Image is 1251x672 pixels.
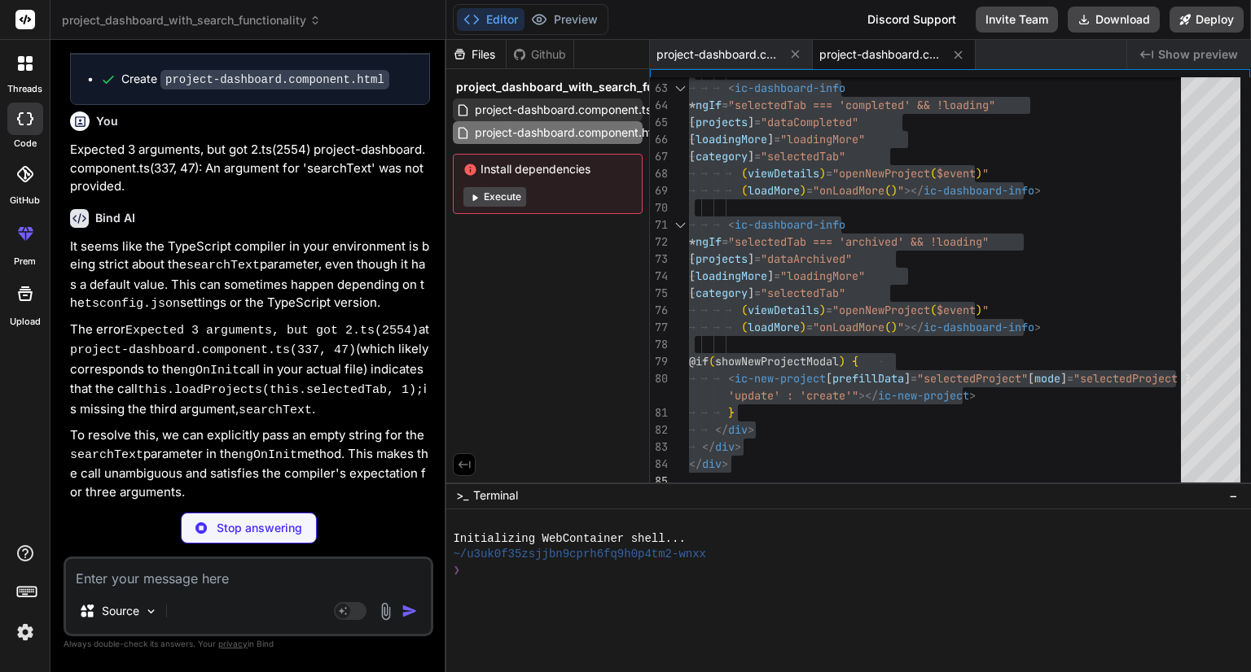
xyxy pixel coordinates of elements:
[64,636,433,652] p: Always double-check its answers. Your in Bind
[689,286,696,300] span: [
[453,547,706,562] span: ~/u3uk0f35zsjjbn9cprh6fq9h0p4tm2-wnxx
[70,343,356,357] code: project-dashboard.component.ts(337, 47)
[669,80,691,97] div: Click to collapse the range.
[650,131,668,148] div: 66
[1034,320,1041,334] span: >
[858,7,966,33] div: Discord Support
[826,166,832,181] span: =
[507,46,573,63] div: Github
[696,286,748,300] span: category
[456,79,713,95] span: project_dashboard_with_search_functionality
[722,456,728,471] span: >
[715,354,839,369] span: showNewProjectModal
[741,166,748,181] span: (
[767,268,774,283] span: ]
[976,7,1058,33] button: Invite Team
[748,320,800,334] span: loadMore
[826,303,832,317] span: =
[715,422,728,437] span: </
[930,166,937,181] span: (
[473,123,666,142] span: project-dashboard.component.html
[650,216,668,233] div: 71
[689,456,702,471] span: </
[650,199,668,216] div: 70
[748,166,819,181] span: viewDetails
[702,456,722,471] span: div
[696,115,748,129] span: projects
[728,81,735,95] span: <
[969,388,976,403] span: >
[904,183,924,198] span: ></
[1226,482,1241,508] button: −
[95,210,135,226] h6: Bind AI
[761,149,845,164] span: "selectedTab"
[650,233,668,251] div: 72
[898,320,904,334] span: "
[125,324,419,338] code: Expected 3 arguments, but got 2.ts(2554)
[62,12,321,28] span: project_dashboard_with_search_functionality
[976,166,982,181] span: )
[181,364,239,377] code: ngOnInit
[774,268,780,283] span: =
[239,404,312,417] code: searchText
[525,8,604,31] button: Preview
[473,100,653,120] span: project-dashboard.component.ts
[780,132,865,146] span: "loadingMore"
[689,354,709,369] span: @if
[832,371,904,386] span: prefillData
[656,46,779,63] span: project-dashboard.component.ts
[735,439,741,454] span: >
[650,336,668,353] div: 78
[696,149,748,164] span: category
[696,251,748,266] span: projects
[650,97,668,114] div: 64
[689,251,696,266] span: [
[754,251,761,266] span: =
[457,8,525,31] button: Editor
[722,234,728,249] span: =
[748,303,819,317] span: viewDetails
[1068,7,1160,33] button: Download
[1060,371,1067,386] span: ]
[741,303,748,317] span: (
[728,371,735,386] span: <
[767,132,774,146] span: ]
[669,216,691,233] div: Click to collapse the range.
[878,388,969,403] span: ic-new-project
[218,639,248,648] span: privacy
[473,487,518,504] span: Terminal
[1158,46,1238,63] span: Show preview
[806,320,813,334] span: =
[761,251,852,266] span: "dataArchived"
[774,132,780,146] span: =
[735,371,826,386] span: ic-new-project
[891,183,898,198] span: )
[904,371,911,386] span: ]
[70,141,430,196] p: Expected 3 arguments, but got 2.ts(2554) project-dashboard.component.ts(337, 47): An argument for...
[891,320,898,334] span: )
[715,439,735,454] span: div
[800,320,806,334] span: )
[1067,371,1073,386] span: =
[456,487,468,504] span: >_
[85,297,180,311] code: tsconfig.json
[819,46,942,63] span: project-dashboard.component.html
[217,520,302,536] p: Stop answering
[728,234,989,249] span: "selectedTab === 'archived' && !loading"
[463,187,526,207] button: Execute
[754,149,761,164] span: =
[709,354,715,369] span: (
[735,81,845,95] span: ic-dashboard-info
[689,149,696,164] span: [
[741,183,748,198] span: (
[813,320,884,334] span: "onLoadMore
[239,448,297,462] code: ngOnInit
[689,268,696,283] span: [
[1229,487,1238,504] span: −
[650,80,668,97] div: 63
[650,370,668,387] div: 80
[728,388,858,403] span: 'update' : 'create'"
[70,448,143,462] code: searchText
[748,422,754,437] span: >
[10,194,40,207] label: GitHub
